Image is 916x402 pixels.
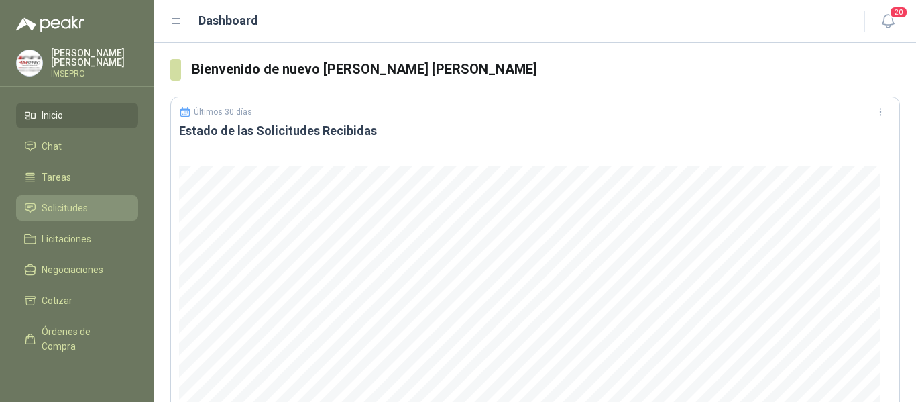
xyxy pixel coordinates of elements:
span: Negociaciones [42,262,103,277]
p: IMSEPRO [51,70,138,78]
p: Últimos 30 días [194,107,252,117]
span: Solicitudes [42,201,88,215]
a: Órdenes de Compra [16,319,138,359]
a: Remisiones [16,364,138,390]
img: Logo peakr [16,16,84,32]
span: 20 [889,6,908,19]
button: 20 [876,9,900,34]
h3: Bienvenido de nuevo [PERSON_NAME] [PERSON_NAME] [192,59,900,80]
a: Negociaciones [16,257,138,283]
a: Cotizar [16,288,138,313]
span: Inicio [42,108,63,123]
span: Órdenes de Compra [42,324,125,354]
img: Company Logo [17,50,42,76]
a: Inicio [16,103,138,128]
a: Licitaciones [16,226,138,252]
span: Tareas [42,170,71,185]
span: Chat [42,139,62,154]
a: Chat [16,134,138,159]
h1: Dashboard [198,11,258,30]
span: Cotizar [42,293,72,308]
a: Solicitudes [16,195,138,221]
h3: Estado de las Solicitudes Recibidas [179,123,891,139]
p: [PERSON_NAME] [PERSON_NAME] [51,48,138,67]
span: Licitaciones [42,232,91,246]
a: Tareas [16,164,138,190]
